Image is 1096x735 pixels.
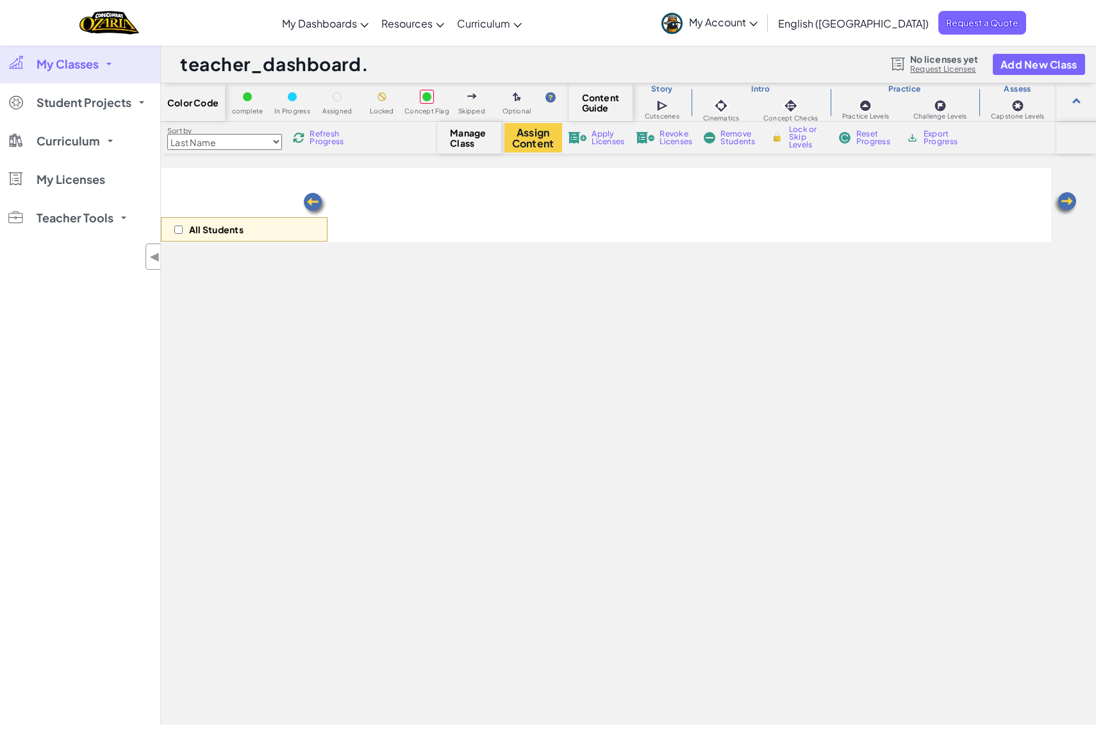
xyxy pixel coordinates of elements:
[149,247,160,266] span: ◀
[37,212,113,224] span: Teacher Tools
[772,6,935,40] a: English ([GEOGRAPHIC_DATA])
[934,99,947,112] img: IconChallengeLevel.svg
[906,132,918,144] img: IconArchive.svg
[370,108,394,115] span: Locked
[458,108,485,115] span: Skipped
[645,113,679,120] span: Cutscenes
[568,132,587,144] img: IconLicenseApply.svg
[913,113,967,120] span: Challenge Levels
[404,108,449,115] span: Concept Flag
[79,10,139,36] a: Ozaria by CodeCombat logo
[189,224,244,235] p: All Students
[636,132,655,144] img: IconLicenseRevoke.svg
[763,115,818,122] span: Concept Checks
[37,58,99,70] span: My Classes
[37,97,131,108] span: Student Projects
[979,84,1056,94] h3: Assess
[655,3,764,43] a: My Account
[910,54,978,64] span: No licenses yet
[502,108,531,115] span: Optional
[938,11,1026,35] a: Request a Quote
[381,17,433,30] span: Resources
[513,92,521,103] img: IconOptionalLevel.svg
[37,174,105,185] span: My Licenses
[322,108,353,115] span: Assigned
[167,97,219,108] span: Color Code
[37,135,100,147] span: Curriculum
[180,52,369,76] h1: teacher_dashboard.
[467,94,477,99] img: IconSkippedLevel.svg
[689,15,758,29] span: My Account
[232,108,263,115] span: complete
[504,123,562,153] button: Assign Content
[838,132,851,144] img: IconReset.svg
[704,132,715,144] img: IconRemoveStudents.svg
[859,99,872,112] img: IconPracticeLevel.svg
[910,64,978,74] a: Request Licenses
[274,108,310,115] span: In Progress
[582,92,620,113] span: Content Guide
[450,128,488,148] span: Manage Class
[451,6,528,40] a: Curriculum
[592,130,624,145] span: Apply Licenses
[457,17,510,30] span: Curriculum
[692,84,830,94] h3: Intro
[293,132,304,144] img: IconReload.svg
[720,130,759,145] span: Remove Students
[830,84,979,94] h3: Practice
[661,13,683,34] img: avatar
[778,17,929,30] span: English ([GEOGRAPHIC_DATA])
[310,130,349,145] span: Refresh Progress
[712,97,730,115] img: IconCinematic.svg
[924,130,963,145] span: Export Progress
[302,192,328,217] img: Arrow_Left.png
[79,10,139,36] img: Home
[842,113,889,120] span: Practice Levels
[770,131,784,143] img: IconLock.svg
[167,126,282,136] label: Sort by
[656,99,670,113] img: IconCutscene.svg
[782,97,800,115] img: IconInteractive.svg
[282,17,357,30] span: My Dashboards
[789,126,827,149] span: Lock or Skip Levels
[993,54,1085,75] button: Add New Class
[703,115,739,122] span: Cinematics
[276,6,375,40] a: My Dashboards
[991,113,1044,120] span: Capstone Levels
[1011,99,1024,112] img: IconCapstoneLevel.svg
[856,130,895,145] span: Reset Progress
[633,84,692,94] h3: Story
[1052,191,1078,217] img: Arrow_Left.png
[375,6,451,40] a: Resources
[545,92,556,103] img: IconHint.svg
[660,130,692,145] span: Revoke Licenses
